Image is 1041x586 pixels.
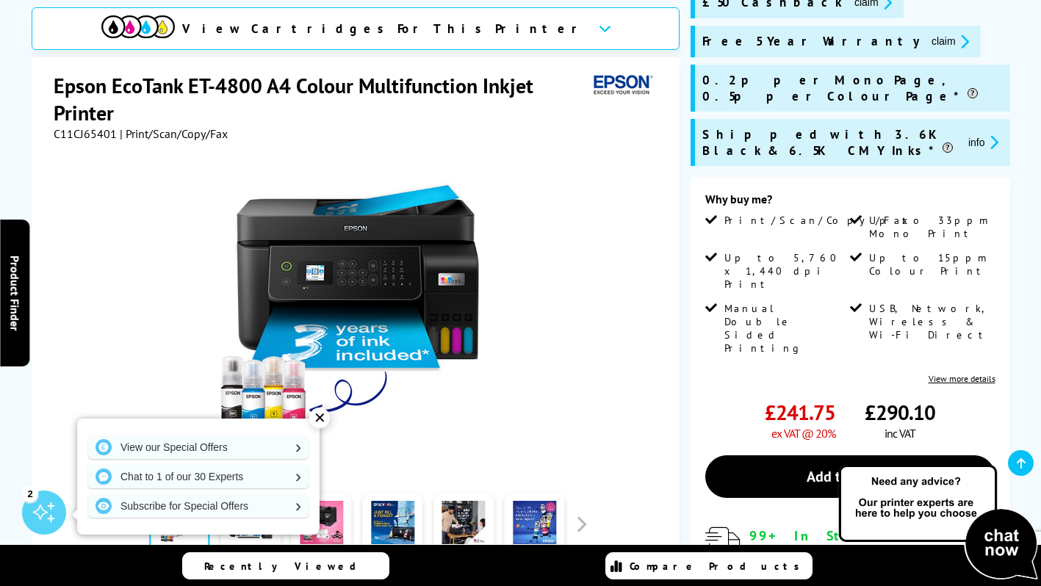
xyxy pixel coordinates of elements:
[22,485,38,502] div: 2
[204,560,371,573] span: Recently Viewed
[54,126,117,141] span: C11CJ65401
[749,527,995,578] div: for FREE Next Day Delivery
[724,214,913,227] span: Print/Scan/Copy/Fax
[749,527,890,544] span: 99+ In Stock
[885,426,915,441] span: inc VAT
[88,435,309,459] a: View our Special Offers
[120,126,228,141] span: | Print/Scan/Copy/Fax
[630,560,807,573] span: Compare Products
[869,214,992,240] span: Up to 33ppm Mono Print
[54,72,588,126] h1: Epson EcoTank ET-4800 A4 Colour Multifunction Inkjet Printer
[964,134,1003,151] button: promo-description
[7,256,22,331] span: Product Finder
[182,21,586,37] span: View Cartridges For This Printer
[702,72,1003,104] span: 0.2p per Mono Page, 0.5p per Colour Page*
[88,465,309,488] a: Chat to 1 of our 30 Experts
[705,455,995,498] a: Add to Basket
[865,399,935,426] span: £290.10
[765,399,835,426] span: £241.75
[702,33,920,50] span: Free 5 Year Warranty
[605,552,813,579] a: Compare Products
[929,373,995,384] a: View more details
[213,170,501,458] img: Epson EcoTank ET-4800
[771,426,835,441] span: ex VAT @ 20%
[869,251,992,278] span: Up to 15ppm Colour Print
[724,251,847,291] span: Up to 5,760 x 1,440 dpi Print
[88,494,309,518] a: Subscribe for Special Offers
[705,192,995,214] div: Why buy me?
[702,126,957,159] span: Shipped with 3.6K Black & 6.5K CMY Inks*
[309,408,330,428] div: ✕
[869,302,992,341] span: USB, Network, Wireless & Wi-Fi Direct
[182,552,389,579] a: Recently Viewed
[588,72,655,99] img: Epson
[835,463,1041,583] img: Open Live Chat window
[724,302,847,355] span: Manual Double Sided Printing
[927,33,973,50] button: promo-description
[101,15,175,38] img: View Cartridges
